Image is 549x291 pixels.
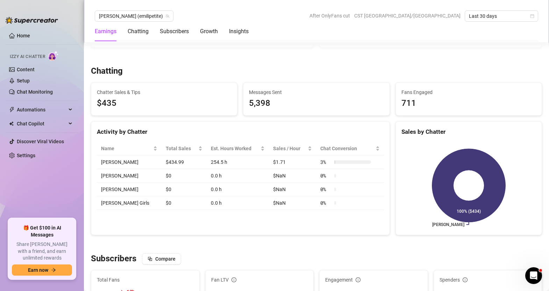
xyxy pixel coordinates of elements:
h3: Subscribers [91,253,136,264]
td: 0.0 h [207,169,269,183]
td: $0 [162,183,206,196]
span: calendar [530,14,534,18]
span: After OnlyFans cut [309,10,350,21]
th: Chat Conversion [316,142,384,155]
div: Sales by Chatter [401,127,536,137]
div: Chatting [128,27,149,36]
span: Automations [17,104,66,115]
span: Earn now [28,267,48,273]
button: Compare [142,253,181,264]
div: Growth [200,27,218,36]
div: Engagement [325,276,422,284]
span: team [165,14,170,18]
span: info-circle [463,277,468,282]
img: AI Chatter [48,51,59,61]
td: [PERSON_NAME] [97,183,162,196]
text: [PERSON_NAME] [432,222,464,227]
span: block [148,256,152,261]
td: $NaN [269,183,316,196]
th: Sales / Hour [269,142,316,155]
span: arrow-right [51,268,56,272]
div: Insights [229,27,249,36]
span: Last 30 days [469,11,534,21]
div: Fan LTV [211,276,308,284]
a: Settings [17,153,35,158]
iframe: Intercom live chat [525,267,542,284]
td: $NaN [269,196,316,210]
td: $0 [162,196,206,210]
td: $NaN [269,169,316,183]
span: thunderbolt [9,107,15,112]
span: 0 % [320,172,331,180]
span: Share [PERSON_NAME] with a friend, and earn unlimited rewards [12,241,72,262]
td: [PERSON_NAME] [97,155,162,169]
div: 711 [401,97,536,110]
td: $434.99 [162,155,206,169]
span: CST [GEOGRAPHIC_DATA]/[GEOGRAPHIC_DATA] [354,10,461,21]
span: info-circle [231,277,236,282]
td: 0.0 h [207,196,269,210]
a: Home [17,33,30,38]
div: Activity by Chatter [97,127,384,137]
span: Chat Conversion [320,145,374,152]
th: Total Sales [162,142,206,155]
th: Name [97,142,162,155]
span: 3 % [320,158,331,166]
td: 0.0 h [207,183,269,196]
td: $1.71 [269,155,316,169]
a: Discover Viral Videos [17,139,64,144]
span: 0 % [320,199,331,207]
span: 0 % [320,185,331,193]
span: 🎁 Get $100 in AI Messages [12,225,72,238]
td: [PERSON_NAME] Girls [97,196,162,210]
span: Name [101,145,152,152]
td: $0 [162,169,206,183]
span: Messages Sent [249,88,384,96]
span: Sales / Hour [273,145,306,152]
span: Fans Engaged [401,88,536,96]
a: Setup [17,78,30,83]
img: Chat Copilot [9,121,14,126]
button: Earn nowarrow-right [12,264,72,276]
span: $435 [97,97,231,110]
a: Chat Monitoring [17,89,53,95]
span: Total Fans [97,276,194,284]
span: Emili (emilipetite) [99,11,169,21]
td: 254.5 h [207,155,269,169]
span: Izzy AI Chatter [10,53,45,60]
h3: Chatting [91,66,123,77]
span: info-circle [356,277,361,282]
div: 5,398 [249,97,384,110]
div: Spenders [440,276,536,284]
span: Total Sales [166,145,197,152]
div: Earnings [95,27,116,36]
span: Chat Copilot [17,118,66,129]
div: Subscribers [160,27,189,36]
div: Est. Hours Worked [211,145,259,152]
span: Chatter Sales & Tips [97,88,231,96]
td: [PERSON_NAME] [97,169,162,183]
a: Content [17,67,35,72]
span: Compare [155,256,176,262]
img: logo-BBDzfeDw.svg [6,17,58,24]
